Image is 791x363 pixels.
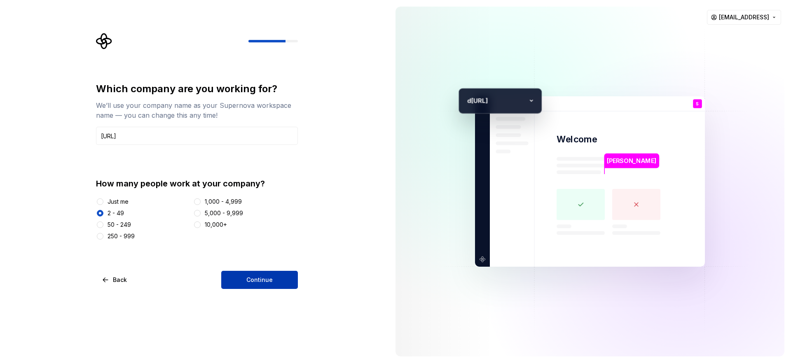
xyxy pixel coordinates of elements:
div: Which company are you working for? [96,82,298,95]
div: 250 - 999 [108,232,135,240]
div: 50 - 249 [108,221,131,229]
div: 2 - 49 [108,209,124,217]
div: We’ll use your company name as your Supernova workspace name — you can change this any time! [96,100,298,120]
div: Just me [108,198,129,206]
svg: Supernova Logo [96,33,112,49]
div: 10,000+ [205,221,227,229]
button: Back [96,271,134,289]
span: Back [113,276,127,284]
div: How many people work at your company? [96,178,298,189]
p: [URL] [471,95,525,106]
button: [EMAIL_ADDRESS] [707,10,781,25]
button: Continue [221,271,298,289]
p: [PERSON_NAME] [607,156,656,165]
p: Welcome [557,133,597,145]
div: 1,000 - 4,999 [205,198,242,206]
span: [EMAIL_ADDRESS] [719,13,769,21]
input: Company name [96,127,298,145]
p: d [463,95,471,106]
p: S [696,102,699,106]
span: Continue [246,276,273,284]
div: 5,000 - 9,999 [205,209,243,217]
